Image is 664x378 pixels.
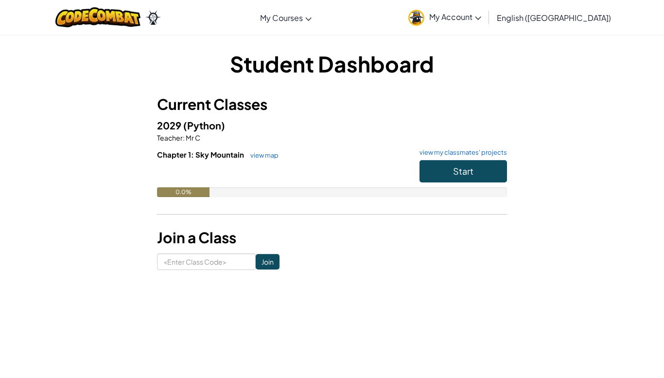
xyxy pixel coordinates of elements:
h3: Join a Class [157,227,507,249]
img: CodeCombat logo [55,7,140,27]
div: 0.0% [157,187,210,197]
a: view my classmates' projects [415,149,507,156]
span: (Python) [183,119,225,131]
span: Start [453,165,473,177]
input: <Enter Class Code> [157,253,256,270]
a: view map [245,151,279,159]
button: Start [419,160,507,182]
img: avatar [408,10,424,26]
h1: Student Dashboard [157,49,507,79]
span: My Account [429,12,481,22]
span: : [183,133,185,142]
input: Join [256,254,280,270]
span: Mr C [185,133,200,142]
span: Teacher [157,133,183,142]
a: My Account [403,2,486,33]
span: English ([GEOGRAPHIC_DATA]) [497,13,611,23]
img: Ozaria [145,10,161,25]
span: Chapter 1: Sky Mountain [157,150,245,159]
span: My Courses [260,13,303,23]
a: My Courses [255,4,316,31]
span: 2029 [157,119,183,131]
h3: Current Classes [157,93,507,115]
a: English ([GEOGRAPHIC_DATA]) [492,4,616,31]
